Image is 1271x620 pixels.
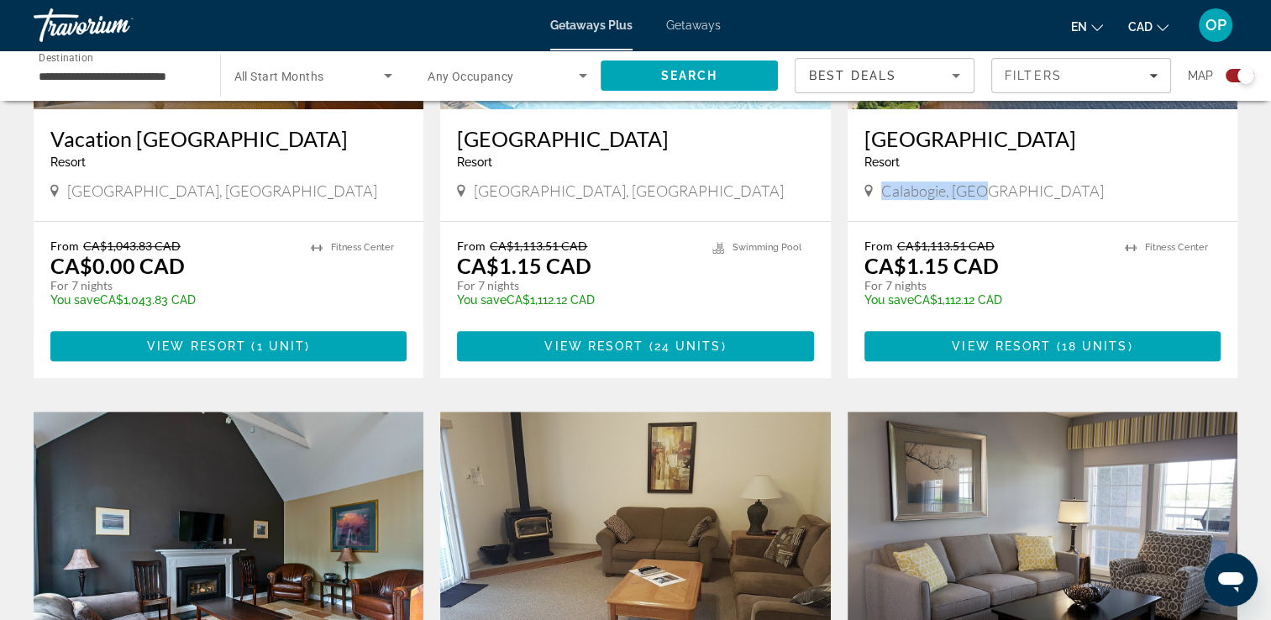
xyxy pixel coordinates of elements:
[147,339,246,353] span: View Resort
[50,155,86,169] span: Resort
[457,293,695,307] p: CA$1,112.12 CAD
[864,253,999,278] p: CA$1.15 CAD
[457,155,492,169] span: Resort
[1071,14,1103,39] button: Change language
[864,278,1108,293] p: For 7 nights
[1128,20,1153,34] span: CAD
[864,331,1221,361] button: View Resort(18 units)
[1062,339,1128,353] span: 18 units
[1205,17,1226,34] span: OP
[1051,339,1132,353] span: ( )
[457,253,591,278] p: CA$1.15 CAD
[50,239,79,253] span: From
[234,70,324,83] span: All Start Months
[1145,242,1208,253] span: Fitness Center
[457,239,486,253] span: From
[991,58,1171,93] button: Filters
[1071,20,1087,34] span: en
[544,339,643,353] span: View Resort
[457,278,695,293] p: For 7 nights
[428,70,514,83] span: Any Occupancy
[643,339,726,353] span: ( )
[67,181,377,200] span: [GEOGRAPHIC_DATA], [GEOGRAPHIC_DATA]
[660,69,717,82] span: Search
[864,239,893,253] span: From
[809,69,896,82] span: Best Deals
[34,3,202,47] a: Travorium
[50,253,185,278] p: CA$0.00 CAD
[601,60,779,91] button: Search
[457,293,507,307] span: You save
[474,181,784,200] span: [GEOGRAPHIC_DATA], [GEOGRAPHIC_DATA]
[733,242,801,253] span: Swimming Pool
[881,181,1104,200] span: Calabogie, [GEOGRAPHIC_DATA]
[1005,69,1062,82] span: Filters
[39,51,93,63] span: Destination
[1188,64,1213,87] span: Map
[50,126,407,151] a: Vacation [GEOGRAPHIC_DATA]
[550,18,633,32] a: Getaways Plus
[864,155,900,169] span: Resort
[83,239,181,253] span: CA$1,043.83 CAD
[864,293,914,307] span: You save
[39,66,198,87] input: Select destination
[50,293,294,307] p: CA$1,043.83 CAD
[897,239,995,253] span: CA$1,113.51 CAD
[490,239,587,253] span: CA$1,113.51 CAD
[1194,8,1237,43] button: User Menu
[1128,14,1169,39] button: Change currency
[246,339,310,353] span: ( )
[666,18,721,32] a: Getaways
[864,293,1108,307] p: CA$1,112.12 CAD
[864,126,1221,151] a: [GEOGRAPHIC_DATA]
[50,293,100,307] span: You save
[654,339,722,353] span: 24 units
[50,331,407,361] button: View Resort(1 unit)
[952,339,1051,353] span: View Resort
[809,66,960,86] mat-select: Sort by
[331,242,394,253] span: Fitness Center
[1204,553,1258,607] iframe: Button to launch messaging window
[50,278,294,293] p: For 7 nights
[457,126,813,151] a: [GEOGRAPHIC_DATA]
[256,339,305,353] span: 1 unit
[457,331,813,361] button: View Resort(24 units)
